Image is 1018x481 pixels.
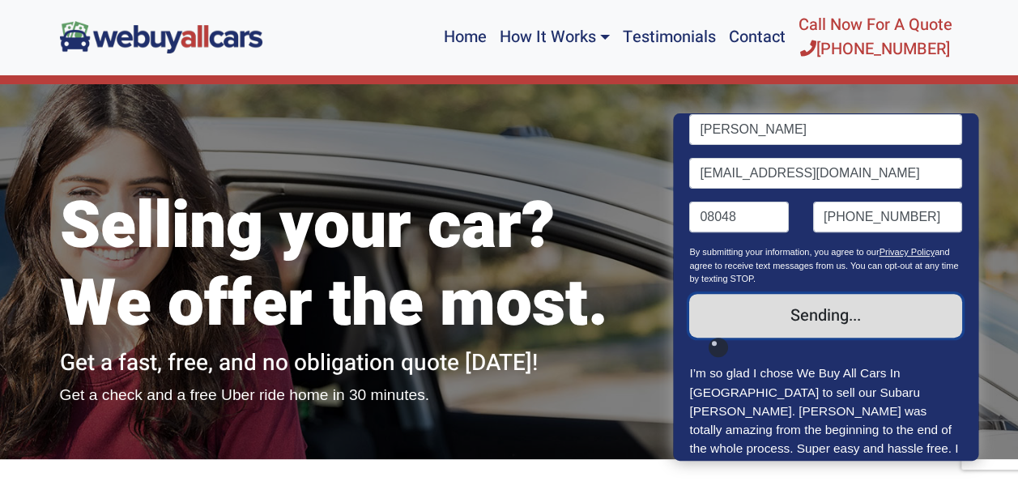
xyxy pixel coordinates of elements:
a: Call Now For A Quote[PHONE_NUMBER] [792,6,959,68]
input: Phone [813,202,962,232]
input: Email [690,158,962,189]
h2: Get a fast, free, and no obligation quote [DATE]! [60,350,651,377]
a: How It Works [492,6,615,68]
p: Get a check and a free Uber ride home in 30 minutes. [60,384,651,407]
p: By submitting your information, you agree to our and agree to receive text messages from us. You ... [690,245,962,294]
a: Testimonials [616,6,722,68]
a: Privacy Policy [880,247,935,257]
a: Home [437,6,492,68]
input: Name [690,114,962,145]
img: We Buy All Cars in NJ logo [60,21,262,53]
input: Sending... [690,294,962,338]
input: Zip code [690,202,790,232]
h1: Selling your car? We offer the most. [60,188,651,343]
a: Contact [722,6,792,68]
